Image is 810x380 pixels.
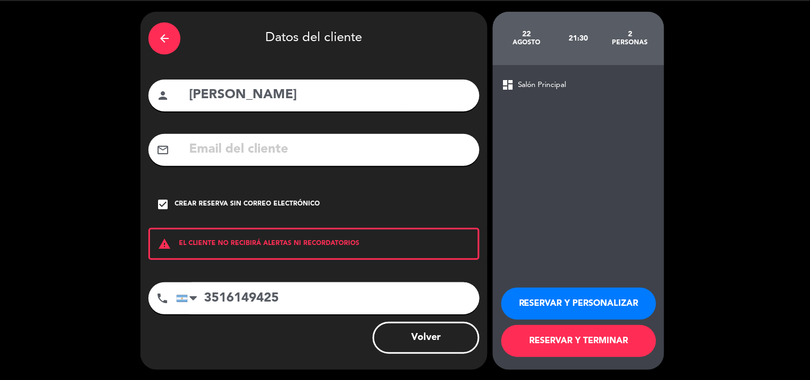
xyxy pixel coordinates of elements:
[150,237,179,250] i: warning
[148,228,479,260] div: EL CLIENTE NO RECIBIRÁ ALERTAS NI RECORDATORIOS
[156,198,169,211] i: check_box
[501,38,553,47] div: agosto
[175,199,320,210] div: Crear reserva sin correo electrónico
[501,30,553,38] div: 22
[148,20,479,57] div: Datos del cliente
[373,322,479,354] button: Volver
[518,79,567,91] span: Salón Principal
[553,20,604,57] div: 21:30
[188,139,471,161] input: Email del cliente
[604,38,656,47] div: personas
[156,144,169,156] i: mail_outline
[158,32,171,45] i: arrow_back
[501,288,656,320] button: RESERVAR Y PERSONALIZAR
[604,30,656,38] div: 2
[176,282,479,314] input: Número de teléfono...
[501,325,656,357] button: RESERVAR Y TERMINAR
[156,89,169,102] i: person
[156,292,169,305] i: phone
[501,78,514,91] span: dashboard
[188,84,471,106] input: Nombre del cliente
[177,283,201,314] div: Argentina: +54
